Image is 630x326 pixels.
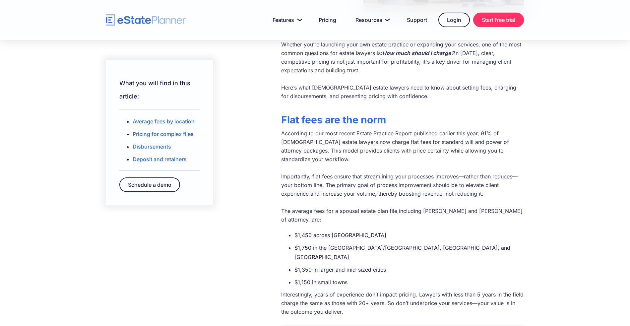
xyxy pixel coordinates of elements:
[133,131,194,137] a: Pricing for complex files
[399,13,435,27] a: Support
[347,13,396,27] a: Resources
[294,230,524,240] li: $1,450 across [GEOGRAPHIC_DATA]
[265,13,307,27] a: Features
[119,177,180,192] a: Schedule a demo
[473,13,524,27] a: Start free trial
[382,50,454,56] em: How much should I charge?
[281,290,524,316] p: Interestingly, years of experience don’t impact pricing. Lawyers with less than 5 years in the fi...
[133,156,187,163] a: Deposit and retainers
[133,143,171,150] a: Disbursements
[311,13,344,27] a: Pricing
[281,40,524,100] p: Whether you’re launching your own estate practice or expanding your services, one of the most com...
[294,278,524,287] li: $1,150 in small towns
[281,114,386,126] strong: Flat fees are the norm
[294,243,524,262] li: $1,750 in the [GEOGRAPHIC_DATA]/[GEOGRAPHIC_DATA], [GEOGRAPHIC_DATA], and [GEOGRAPHIC_DATA]
[133,118,195,125] a: Average fees by location
[281,129,524,224] p: According to our most recent Estate Practice Report published earlier this year, 91% of [DEMOGRAP...
[294,265,524,274] li: $1,350 in larger and mid-sized cities
[438,13,470,27] a: Login
[106,14,186,26] a: home
[119,77,200,103] h2: What you will find in this article:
